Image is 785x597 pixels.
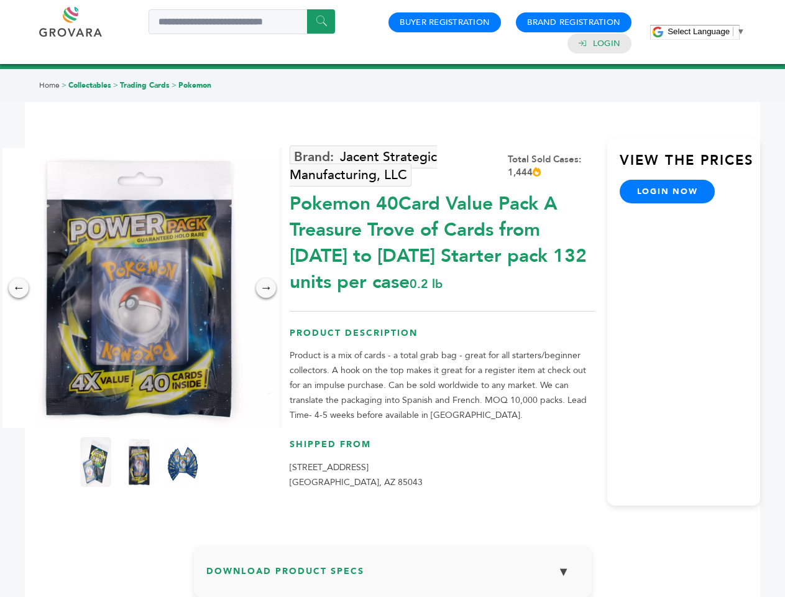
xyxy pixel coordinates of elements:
a: Trading Cards [120,80,170,90]
a: Collectables [68,80,111,90]
div: ← [9,278,29,298]
h3: Download Product Specs [206,558,579,595]
span: > [113,80,118,90]
p: [STREET_ADDRESS] [GEOGRAPHIC_DATA], AZ 85043 [290,460,595,490]
a: Jacent Strategic Manufacturing, LLC [290,146,437,187]
h3: Shipped From [290,438,595,460]
img: Pokemon 40-Card Value Pack – A Treasure Trove of Cards from 1996 to 2024 - Starter pack! 132 unit... [124,437,155,487]
a: Home [39,80,60,90]
h3: View the Prices [620,151,760,180]
span: > [172,80,177,90]
div: Pokemon 40Card Value Pack A Treasure Trove of Cards from [DATE] to [DATE] Starter pack 132 units ... [290,185,595,295]
div: Total Sold Cases: 1,444 [508,153,595,179]
span: > [62,80,67,90]
a: Login [593,38,620,49]
img: Pokemon 40-Card Value Pack – A Treasure Trove of Cards from 1996 to 2024 - Starter pack! 132 unit... [167,437,198,487]
img: Pokemon 40-Card Value Pack – A Treasure Trove of Cards from 1996 to 2024 - Starter pack! 132 unit... [80,437,111,487]
a: Brand Registration [527,17,620,28]
h3: Product Description [290,327,595,349]
a: Buyer Registration [400,17,490,28]
span: 0.2 lb [410,275,443,292]
p: Product is a mix of cards - a total grab bag - great for all starters/beginner collectors. A hook... [290,348,595,423]
span: Select Language [668,27,730,36]
a: login now [620,180,715,203]
input: Search a product or brand... [149,9,335,34]
a: Pokemon [178,80,211,90]
div: → [256,278,276,298]
a: Select Language​ [668,27,745,36]
button: ▼ [548,558,579,585]
span: ▼ [737,27,745,36]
